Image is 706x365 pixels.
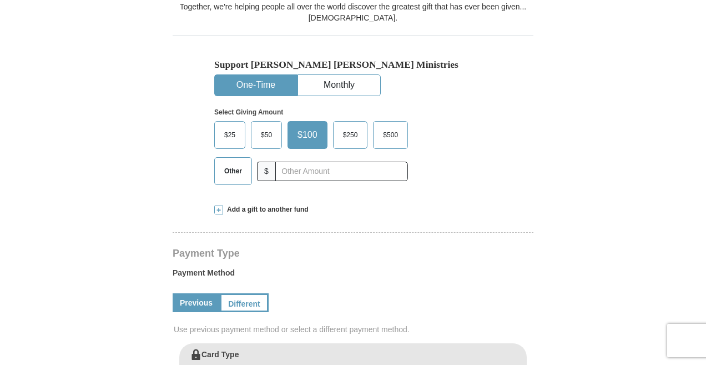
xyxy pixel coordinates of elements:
[220,293,269,312] a: Different
[214,108,283,116] strong: Select Giving Amount
[173,293,220,312] a: Previous
[219,127,241,143] span: $25
[337,127,364,143] span: $250
[173,267,533,284] label: Payment Method
[214,59,492,71] h5: Support [PERSON_NAME] [PERSON_NAME] Ministries
[174,324,534,335] span: Use previous payment method or select a different payment method.
[219,163,248,179] span: Other
[173,1,533,23] div: Together, we're helping people all over the world discover the greatest gift that has ever been g...
[173,249,533,258] h4: Payment Type
[223,205,309,214] span: Add a gift to another fund
[215,75,297,96] button: One-Time
[377,127,404,143] span: $500
[257,162,276,181] span: $
[255,127,278,143] span: $50
[298,75,380,96] button: Monthly
[275,162,408,181] input: Other Amount
[292,127,323,143] span: $100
